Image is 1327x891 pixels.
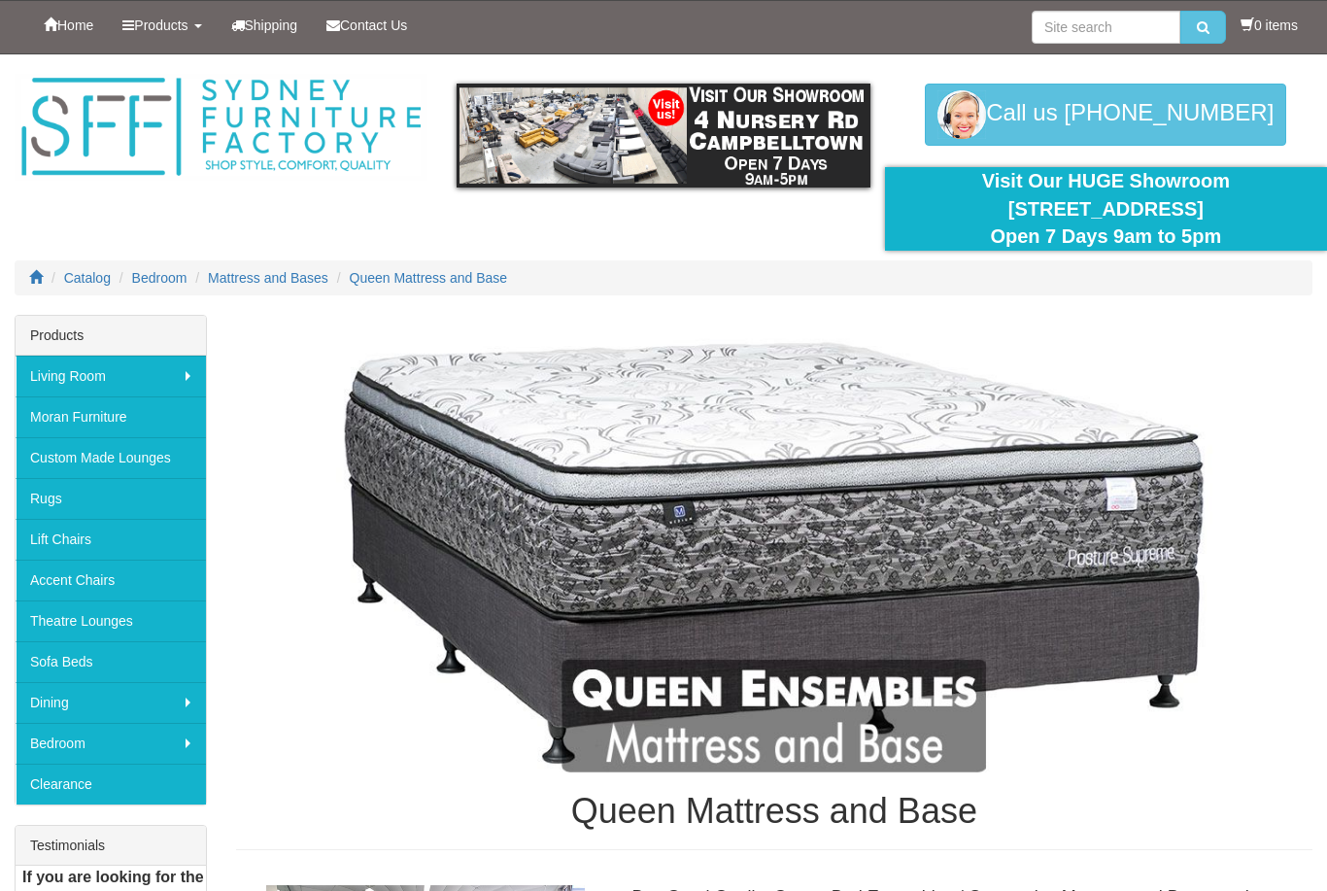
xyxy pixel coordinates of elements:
[108,1,216,50] a: Products
[16,560,206,600] a: Accent Chairs
[900,167,1312,251] div: Visit Our HUGE Showroom [STREET_ADDRESS] Open 7 Days 9am to 5pm
[134,17,187,33] span: Products
[16,682,206,723] a: Dining
[350,270,508,286] a: Queen Mattress and Base
[16,600,206,641] a: Theatre Lounges
[16,723,206,764] a: Bedroom
[1241,16,1298,35] li: 0 items
[16,519,206,560] a: Lift Chairs
[57,17,93,33] span: Home
[217,1,313,50] a: Shipping
[16,437,206,478] a: Custom Made Lounges
[1032,11,1180,44] input: Site search
[245,17,298,33] span: Shipping
[15,74,427,181] img: Sydney Furniture Factory
[16,826,206,866] div: Testimonials
[16,478,206,519] a: Rugs
[16,316,206,356] div: Products
[29,1,108,50] a: Home
[16,356,206,396] a: Living Room
[457,84,869,188] img: showroom.gif
[132,270,187,286] a: Bedroom
[16,641,206,682] a: Sofa Beds
[236,325,1312,773] img: Queen Mattress and Base
[208,270,328,286] a: Mattress and Bases
[16,764,206,805] a: Clearance
[16,396,206,437] a: Moran Furniture
[312,1,422,50] a: Contact Us
[340,17,407,33] span: Contact Us
[64,270,111,286] a: Catalog
[236,792,1312,831] h1: Queen Mattress and Base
